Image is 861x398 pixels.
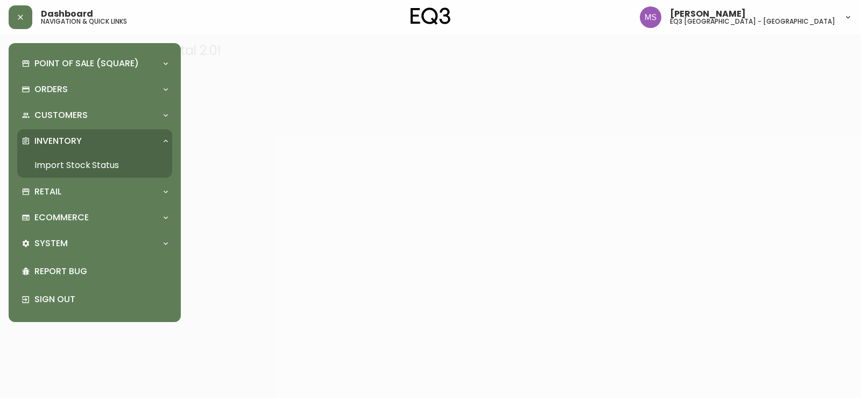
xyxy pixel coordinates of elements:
img: logo [411,8,450,25]
div: Ecommerce [17,206,172,229]
div: Inventory [17,129,172,153]
p: Ecommerce [34,212,89,224]
div: Retail [17,180,172,204]
div: Orders [17,78,172,101]
a: Import Stock Status [17,153,172,178]
h5: eq3 [GEOGRAPHIC_DATA] - [GEOGRAPHIC_DATA] [670,18,835,25]
p: Customers [34,109,88,121]
span: [PERSON_NAME] [670,10,746,18]
p: System [34,238,68,249]
p: Point of Sale (Square) [34,58,139,69]
div: Report Bug [17,257,172,285]
p: Report Bug [34,266,168,277]
p: Sign Out [34,294,168,305]
div: Point of Sale (Square) [17,52,172,75]
h5: navigation & quick links [41,18,127,25]
span: Dashboard [41,10,93,18]
p: Inventory [34,135,82,147]
img: 1b6e43211f6f3cc0b0729c9049b8e7af [640,6,661,28]
div: Customers [17,103,172,127]
div: System [17,232,172,255]
p: Orders [34,83,68,95]
div: Sign Out [17,285,172,313]
p: Retail [34,186,61,198]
